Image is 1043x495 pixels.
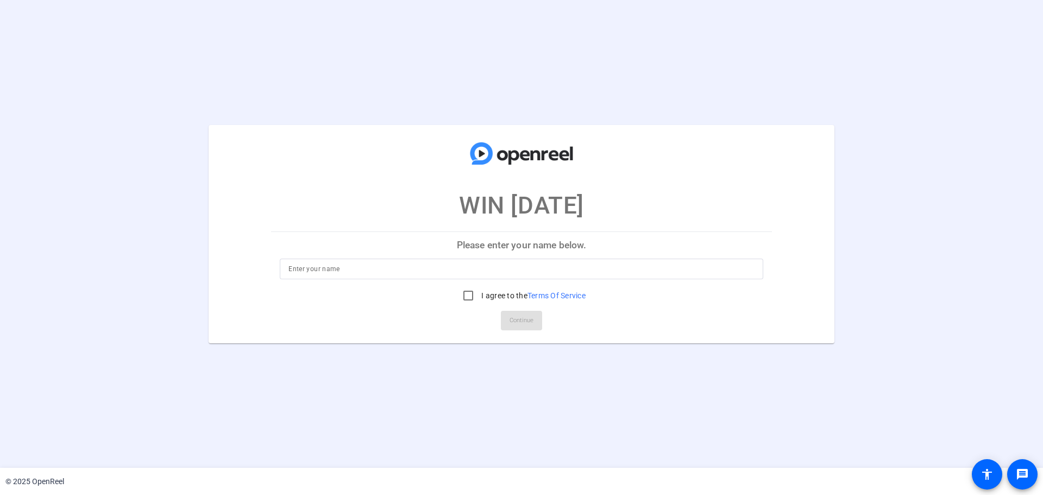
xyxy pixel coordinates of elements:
mat-icon: message [1016,468,1029,481]
mat-icon: accessibility [981,468,994,481]
div: © 2025 OpenReel [5,476,64,487]
img: company-logo [467,135,576,171]
p: WIN [DATE] [459,187,584,223]
input: Enter your name [288,262,755,275]
label: I agree to the [479,290,586,301]
a: Terms Of Service [527,291,586,300]
p: Please enter your name below. [271,232,772,258]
